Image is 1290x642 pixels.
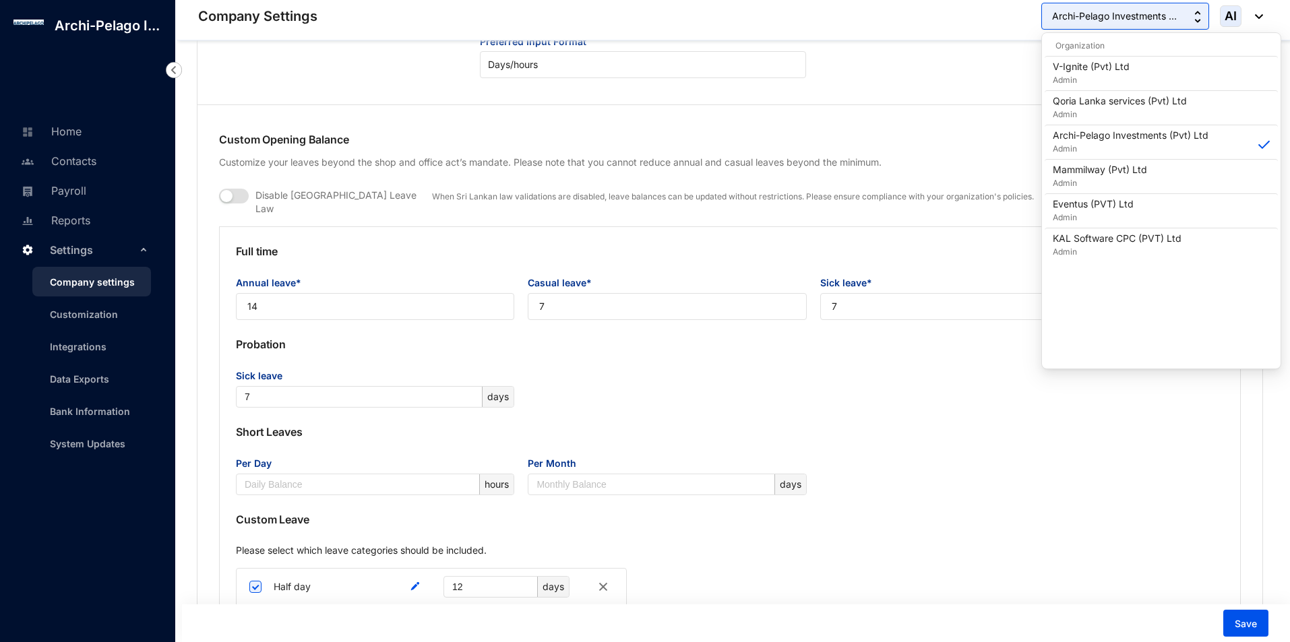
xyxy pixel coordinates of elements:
[13,20,44,25] img: log
[11,146,159,175] li: Contacts
[482,387,514,407] div: days
[1053,60,1130,73] p: V-Ignite (Pvt) Ltd
[488,55,798,75] span: Days/hours
[236,544,1224,568] p: Please select which leave categories should be included.
[1258,140,1270,149] img: blue-correct.187ec8c3ebe1a225110a.svg
[18,214,90,227] a: Reports
[1053,197,1134,211] p: Eventus (PVT) Ltd
[236,456,281,471] label: Per Day
[1225,10,1237,22] span: AI
[1041,3,1209,30] button: Archi-Pelago Investments ...
[480,35,806,51] span: Preferred Input Format
[39,438,125,449] a: System Updates
[39,341,106,352] a: Integrations
[479,474,514,494] div: hours
[1053,163,1147,176] p: Mammilway (Pvt) Ltd
[245,387,479,407] input: Sick leave
[22,244,34,256] img: settings.f4f5bcbb8b4eaa341756.svg
[236,368,292,383] label: Sick leave
[245,474,477,494] input: Per Day
[50,236,136,263] span: Settings
[528,293,806,320] input: Casual leave*
[1248,14,1263,19] img: dropdown-black.8e83cc76930a90b1a4fdb6d089b7bf3a.svg
[166,62,182,78] img: nav-icon-left.19a07721e4dec06a274f6d07517f07b7.svg
[1053,94,1187,108] p: Qoria Lanka services (Pvt) Ltd
[537,577,569,597] div: days
[39,276,135,288] a: Company settings
[236,495,1224,544] p: Custom Leave
[262,576,311,596] p: Half day
[236,320,1224,368] p: Probation
[198,7,317,26] p: Company Settings
[432,190,1241,203] p: When Sri Lankan law validations are disabled, leave balances can be updated without restrictions....
[11,205,159,234] li: Reports
[1235,617,1257,631] span: Save
[1053,129,1208,142] p: Archi-Pelago Investments (Pvt) Ltd
[536,474,771,494] input: Per Month
[236,276,311,290] label: Annual leave*
[22,156,34,168] img: people-unselected.118708e94b43a90eceab.svg
[39,373,109,385] a: Data Exports
[1045,39,1278,53] p: Organization
[1053,245,1181,259] p: Admin
[1053,211,1134,224] p: Admin
[236,293,514,320] input: Annual leave*
[18,154,96,168] a: Contacts
[11,175,159,205] li: Payroll
[22,215,34,227] img: report-unselected.e6a6b4230fc7da01f883.svg
[1194,11,1201,23] img: up-down-arrow.74152d26bf9780fbf563ca9c90304185.svg
[528,456,586,471] label: Per Month
[595,579,611,595] img: gray-cancel.a7d961e284e3f39d85ec6163e2f6a9df.svg
[219,156,1241,185] p: Customize your leaves beyond the shop and office act’s mandate. Please note that you cannot reduc...
[774,474,806,494] div: days
[236,408,1224,456] p: Short Leaves
[1053,108,1187,121] p: Admin
[39,309,118,320] a: Customization
[528,276,601,290] label: Casual leave*
[1053,232,1181,245] p: KAL Software CPC (PVT) Ltd
[1053,73,1130,87] p: Admin
[44,16,171,35] p: Archi-Pelago I...
[820,276,882,290] label: Sick leave*
[22,185,34,197] img: payroll-unselected.b590312f920e76f0c668.svg
[1052,9,1177,24] span: Archi-Pelago Investments ...
[39,406,130,417] a: Bank Information
[820,293,1099,320] input: Sick leave*
[22,126,34,138] img: home-unselected.a29eae3204392db15eaf.svg
[11,116,159,146] li: Home
[410,582,419,591] img: edit.b4a5041f3f6abf5ecd95e844d29cd5d6.svg
[219,131,1241,156] p: Custom Opening Balance
[18,184,86,197] a: Payroll
[1053,176,1147,190] p: Admin
[1053,142,1208,156] p: Admin
[18,125,82,138] a: Home
[1223,610,1268,637] button: Save
[236,243,1224,276] p: Full time
[249,185,432,216] p: Disable [GEOGRAPHIC_DATA] Leave Law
